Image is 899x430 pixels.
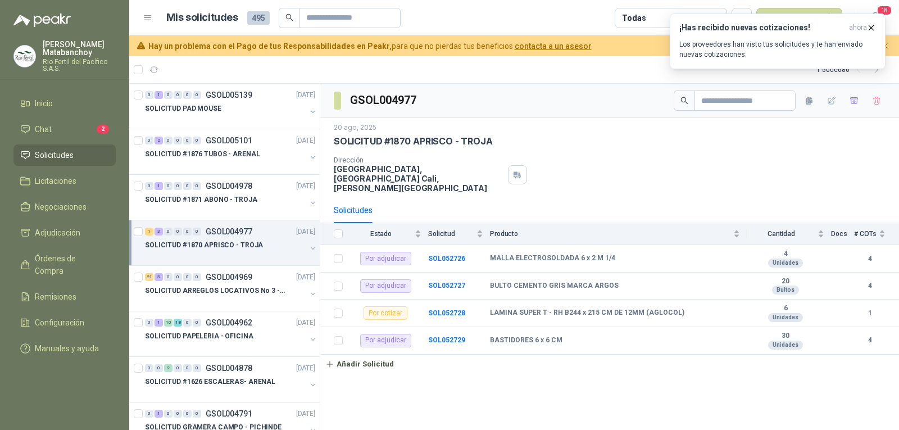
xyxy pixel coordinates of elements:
span: Configuración [35,316,84,329]
div: 0 [145,319,153,327]
div: 0 [164,273,172,281]
div: 0 [183,319,192,327]
a: 0 1 0 0 0 0 GSOL004978[DATE] SOLICITUD #1871 ABONO - TROJA [145,179,317,215]
div: Bultos [772,286,799,295]
span: 18 [877,5,892,16]
a: contacta a un asesor [515,42,592,51]
div: 1 [155,91,163,99]
h1: Mis solicitudes [166,10,238,26]
p: SOLICITUD #1870 APRISCO - TROJA [334,135,492,147]
div: 0 [183,91,192,99]
b: 4 [854,280,886,291]
p: [PERSON_NAME] Matabanchoy [43,40,116,56]
div: 2 [164,364,172,372]
p: GSOL005101 [206,137,252,144]
p: SOLICITUD PAD MOUSE [145,103,221,114]
div: 0 [183,410,192,418]
b: BASTIDORES 6 x 6 CM [490,336,562,345]
span: Manuales y ayuda [35,342,99,355]
p: 20 ago, 2025 [334,123,376,133]
th: # COTs [854,223,899,245]
button: Añadir Solicitud [320,355,399,374]
p: SOLICITUD #1871 ABONO - TROJA [145,194,257,205]
th: Docs [831,223,854,245]
div: Unidades [768,259,803,268]
span: Adjudicación [35,227,80,239]
div: 0 [193,91,201,99]
a: SOL052729 [428,336,465,344]
b: 4 [854,335,886,346]
th: Solicitud [428,223,490,245]
a: SOL052726 [428,255,465,262]
span: Inicio [35,97,53,110]
button: Nueva solicitud [756,8,842,28]
img: Logo peakr [13,13,71,27]
b: LAMINA SUPER T - RH B244 x 215 CM DE 12MM (AGLOCOL) [490,309,684,318]
p: GSOL004978 [206,182,252,190]
a: Añadir Solicitud [320,355,899,374]
div: Solicitudes [334,204,373,216]
div: 0 [164,228,172,236]
img: Company Logo [14,46,35,67]
p: [DATE] [296,272,315,283]
b: 1 [854,308,886,319]
span: para que no pierdas tus beneficios [148,40,592,52]
a: 1 3 0 0 0 0 GSOL004977[DATE] SOLICITUD #1870 APRISCO - TROJA [145,225,317,261]
p: [DATE] [296,409,315,419]
div: 0 [164,137,172,144]
div: Por adjudicar [360,252,411,265]
p: GSOL004969 [206,273,252,281]
div: 0 [193,364,201,372]
div: 1 [145,228,153,236]
a: 0 1 10 18 0 0 GSOL004962[DATE] SOLICITUD PAPELERIA - OFICINA [145,316,317,352]
div: 0 [174,137,182,144]
div: 0 [174,182,182,190]
div: 2 [155,137,163,144]
div: 0 [193,228,201,236]
a: Solicitudes [13,144,116,166]
button: ¡Has recibido nuevas cotizaciones!ahora Los proveedores han visto tus solicitudes y te han enviad... [670,13,886,69]
div: 0 [164,182,172,190]
b: 6 [747,304,824,313]
b: Hay un problema con el Pago de tus Responsabilidades en Peakr, [148,42,392,51]
div: 0 [183,364,192,372]
span: Estado [349,230,412,238]
div: 0 [145,364,153,372]
p: [DATE] [296,135,315,146]
b: 30 [747,332,824,341]
p: SOLICITUD #1870 APRISCO - TROJA [145,240,263,251]
b: 20 [747,277,824,286]
span: 495 [247,11,270,25]
span: Remisiones [35,291,76,303]
b: MALLA ELECTROSOLDADA 6 x 2 M 1/4 [490,254,615,263]
div: 5 [155,273,163,281]
div: 0 [164,91,172,99]
span: 2 [97,125,109,134]
span: Licitaciones [35,175,76,187]
p: [DATE] [296,318,315,328]
a: SOL052728 [428,309,465,317]
p: GSOL004878 [206,364,252,372]
a: Remisiones [13,286,116,307]
span: Cantidad [747,230,815,238]
div: Unidades [768,341,803,350]
div: 0 [174,91,182,99]
th: Producto [490,223,747,245]
span: Solicitud [428,230,474,238]
span: Órdenes de Compra [35,252,105,277]
a: SOL052727 [428,282,465,289]
p: Dirección [334,156,503,164]
h3: ¡Has recibido nuevas cotizaciones! [679,23,844,33]
div: Unidades [768,313,803,322]
div: 1 [155,319,163,327]
b: 4 [854,254,886,264]
a: Configuración [13,312,116,333]
span: Solicitudes [35,149,74,161]
th: Estado [349,223,428,245]
p: [DATE] [296,90,315,101]
div: Todas [622,12,646,24]
b: BULTO CEMENTO GRIS MARCA ARGOS [490,282,619,291]
p: [DATE] [296,227,315,237]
